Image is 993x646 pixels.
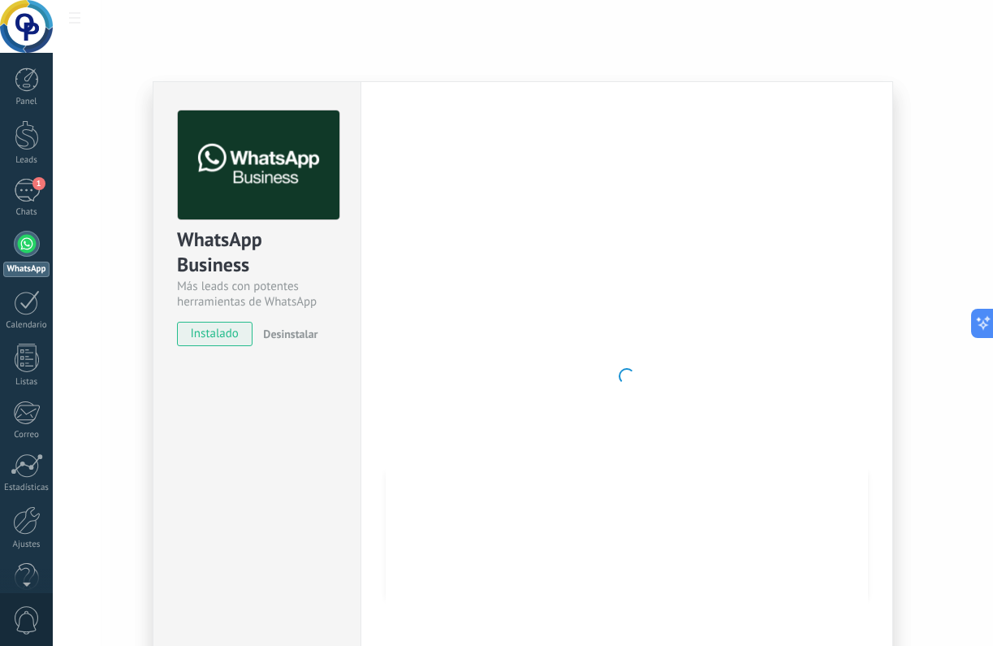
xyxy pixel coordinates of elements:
div: WhatsApp [3,262,50,277]
div: Leads [3,155,50,166]
div: Correo [3,430,50,440]
span: instalado [178,322,252,346]
div: Calendario [3,320,50,331]
span: Desinstalar [263,327,317,341]
div: Chats [3,207,50,218]
div: WhatsApp Business [177,227,337,279]
div: Estadísticas [3,483,50,493]
span: 1 [32,177,45,190]
div: Ajustes [3,540,50,550]
button: Desinstalar [257,322,317,346]
div: Más leads con potentes herramientas de WhatsApp [177,279,337,310]
img: logo_main.png [178,111,339,220]
div: Listas [3,377,50,388]
div: Panel [3,97,50,107]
